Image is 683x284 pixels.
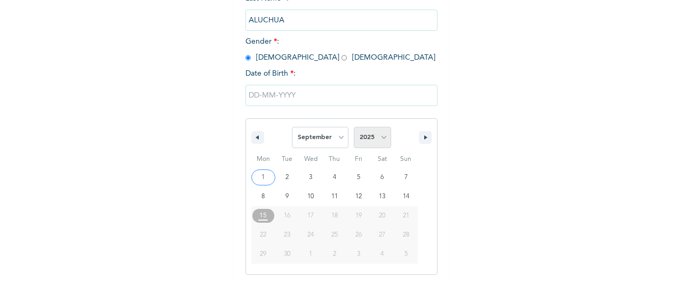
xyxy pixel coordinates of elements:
span: Tue [275,151,299,168]
span: Sun [394,151,418,168]
span: 8 [261,187,265,206]
button: 27 [370,225,394,245]
button: 8 [251,187,275,206]
span: 19 [355,206,362,225]
button: 29 [251,245,275,264]
button: 24 [299,225,323,245]
span: 3 [309,168,312,187]
span: 1 [261,168,265,187]
span: 7 [404,168,408,187]
button: 23 [275,225,299,245]
input: DD-MM-YYYY [245,85,438,106]
button: 11 [323,187,347,206]
button: 20 [370,206,394,225]
button: 6 [370,168,394,187]
span: 30 [284,245,290,264]
span: 17 [307,206,314,225]
span: Thu [323,151,347,168]
button: 30 [275,245,299,264]
span: 24 [307,225,314,245]
button: 19 [346,206,370,225]
span: Gender : [DEMOGRAPHIC_DATA] [DEMOGRAPHIC_DATA] [245,38,435,61]
span: 26 [355,225,362,245]
span: 4 [333,168,336,187]
span: 16 [284,206,290,225]
span: 29 [260,245,266,264]
button: 25 [323,225,347,245]
input: Enter your last name [245,10,438,31]
span: 6 [380,168,384,187]
button: 26 [346,225,370,245]
button: 21 [394,206,418,225]
button: 9 [275,187,299,206]
button: 4 [323,168,347,187]
button: 12 [346,187,370,206]
button: 15 [251,206,275,225]
button: 1 [251,168,275,187]
span: 15 [259,206,267,225]
button: 22 [251,225,275,245]
span: 21 [403,206,409,225]
span: 27 [379,225,385,245]
span: 12 [355,187,362,206]
span: 2 [285,168,289,187]
span: 10 [307,187,314,206]
span: 23 [284,225,290,245]
span: Mon [251,151,275,168]
span: Date of Birth : [245,68,296,79]
span: 18 [331,206,338,225]
button: 16 [275,206,299,225]
button: 17 [299,206,323,225]
button: 28 [394,225,418,245]
span: 11 [331,187,338,206]
span: 9 [285,187,289,206]
button: 18 [323,206,347,225]
span: Sat [370,151,394,168]
span: 13 [379,187,385,206]
button: 2 [275,168,299,187]
span: 22 [260,225,266,245]
button: 7 [394,168,418,187]
button: 10 [299,187,323,206]
span: 5 [357,168,360,187]
span: 20 [379,206,385,225]
span: Fri [346,151,370,168]
span: Wed [299,151,323,168]
button: 14 [394,187,418,206]
button: 5 [346,168,370,187]
span: 28 [403,225,409,245]
span: 25 [331,225,338,245]
span: 14 [403,187,409,206]
button: 3 [299,168,323,187]
button: 13 [370,187,394,206]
